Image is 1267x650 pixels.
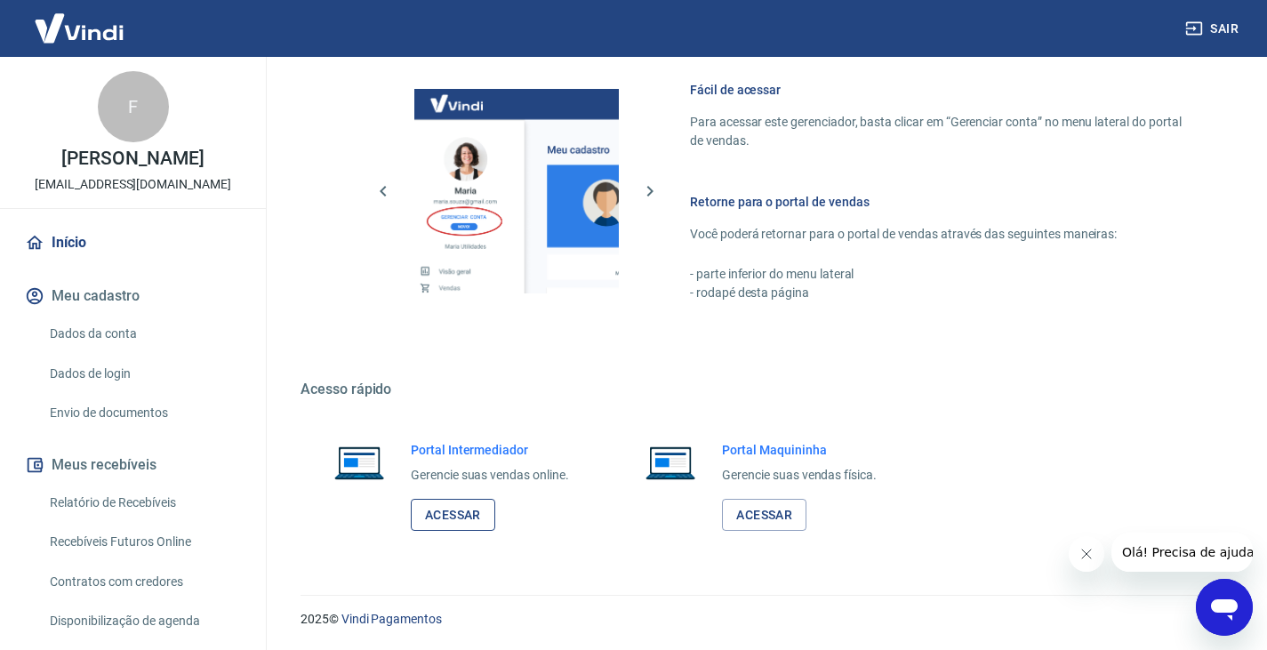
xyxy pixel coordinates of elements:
iframe: Button to launch messaging window [1196,579,1253,636]
div: F [98,71,169,142]
img: Imagem de um notebook aberto [633,441,708,484]
p: Para acessar este gerenciador, basta clicar em “Gerenciar conta” no menu lateral do portal de ven... [690,113,1182,150]
p: 2025 © [301,610,1224,629]
a: Vindi Pagamentos [341,612,442,626]
p: Gerencie suas vendas física. [722,466,877,485]
iframe: Close message [1069,536,1104,572]
p: Você poderá retornar para o portal de vendas através das seguintes maneiras: [690,225,1182,244]
p: [EMAIL_ADDRESS][DOMAIN_NAME] [35,175,231,194]
p: [PERSON_NAME] [61,149,204,168]
button: Meus recebíveis [21,445,245,485]
h5: Acesso rápido [301,381,1224,398]
span: Olá! Precisa de ajuda? [11,12,149,27]
img: Vindi [21,1,137,55]
a: Envio de documentos [43,395,245,431]
a: Acessar [722,499,806,532]
a: Disponibilização de agenda [43,603,245,639]
button: Meu cadastro [21,277,245,316]
p: - rodapé desta página [690,284,1182,302]
h6: Portal Intermediador [411,441,569,459]
a: Dados de login [43,356,245,392]
button: Sair [1182,12,1246,45]
a: Acessar [411,499,495,532]
iframe: Message from company [1111,533,1253,572]
a: Contratos com credores [43,564,245,600]
p: - parte inferior do menu lateral [690,265,1182,284]
a: Relatório de Recebíveis [43,485,245,521]
a: Início [21,223,245,262]
img: Imagem da dashboard mostrando o botão de gerenciar conta na sidebar no lado esquerdo [414,89,619,293]
p: Gerencie suas vendas online. [411,466,569,485]
h6: Portal Maquininha [722,441,877,459]
h6: Retorne para o portal de vendas [690,193,1182,211]
img: Imagem de um notebook aberto [322,441,397,484]
a: Recebíveis Futuros Online [43,524,245,560]
a: Dados da conta [43,316,245,352]
h6: Fácil de acessar [690,81,1182,99]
